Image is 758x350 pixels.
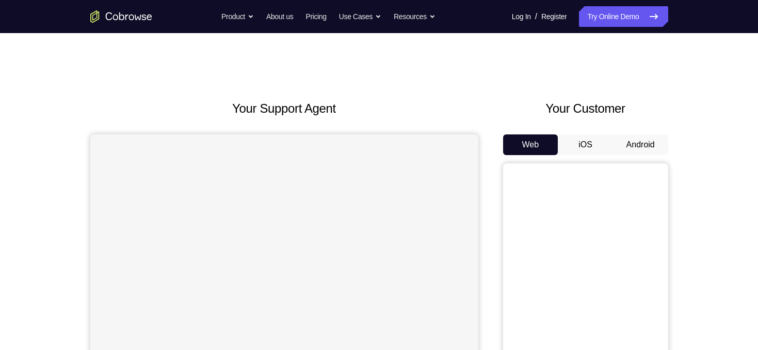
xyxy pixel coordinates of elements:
[512,6,531,27] a: Log In
[221,6,254,27] button: Product
[90,99,478,118] h2: Your Support Agent
[613,134,668,155] button: Android
[305,6,326,27] a: Pricing
[503,99,668,118] h2: Your Customer
[339,6,381,27] button: Use Cases
[541,6,567,27] a: Register
[579,6,668,27] a: Try Online Demo
[503,134,558,155] button: Web
[535,10,537,23] span: /
[266,6,293,27] a: About us
[394,6,436,27] button: Resources
[90,10,152,23] a: Go to the home page
[558,134,613,155] button: iOS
